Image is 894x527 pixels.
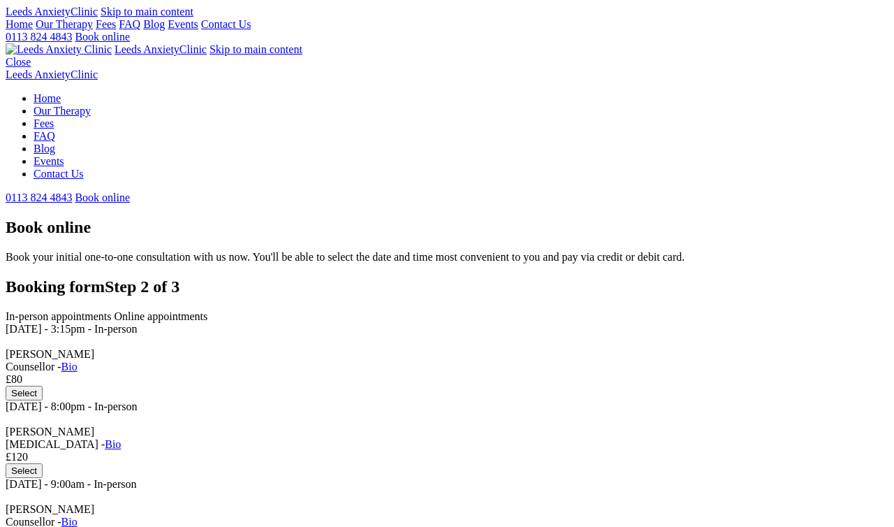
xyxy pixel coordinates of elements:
a: Blog [34,143,55,154]
a: Leeds AnxietyClinic [115,43,207,55]
span: Online appointments [115,310,208,322]
a: Contact Us [34,168,84,180]
div: [DATE] - 8:00pm - In-person [6,400,888,413]
img: Leeds Anxiety Clinic [6,43,112,56]
a: FAQ [119,18,140,30]
a: FAQ [34,130,55,142]
h1: Book online [6,218,888,237]
button: Select Thu 9 Oct 3:15pm in-person [6,386,43,400]
span: Leeds Anxiety [115,43,179,55]
p: Book your initial one-to-one consultation with us now. You'll be able to select the date and time... [6,251,888,263]
a: Home [6,18,33,30]
div: [DATE] - 3:15pm - In-person [6,323,888,335]
a: Leeds AnxietyClinic [6,6,98,17]
span: Leeds Anxiety [6,6,71,17]
button: Select Thu 9 Oct 8:00pm in-person [6,463,43,478]
a: Events [34,155,64,167]
span: In-person appointments [6,310,112,322]
a: Book online [75,192,130,203]
div: [PERSON_NAME] [MEDICAL_DATA] - [6,426,888,451]
div: £120 [6,451,888,463]
span: Leeds Anxiety [6,68,71,80]
a: Home [34,92,61,104]
div: £80 [6,373,888,386]
a: Fees [34,117,54,129]
a: Bio [105,438,121,450]
a: Fees [96,18,116,30]
a: Bio [61,361,78,373]
a: Close [6,56,31,68]
a: Our Therapy [36,18,93,30]
div: [PERSON_NAME] Counsellor - [6,348,888,373]
div: [DATE] - 9:00am - In-person [6,478,888,491]
a: Contact Us [201,18,251,30]
a: 0113 824 4843 [6,192,72,203]
h2: Booking form [6,277,888,296]
a: Book online [75,31,130,43]
a: Skip to main content [101,6,193,17]
span: Step 2 of 3 [105,277,179,296]
a: Blog [143,18,165,30]
a: Our Therapy [34,105,91,117]
a: Events [168,18,198,30]
a: Skip to main content [210,43,302,55]
a: 0113 824 4843 [6,31,72,43]
a: Leeds AnxietyClinic [6,68,98,80]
